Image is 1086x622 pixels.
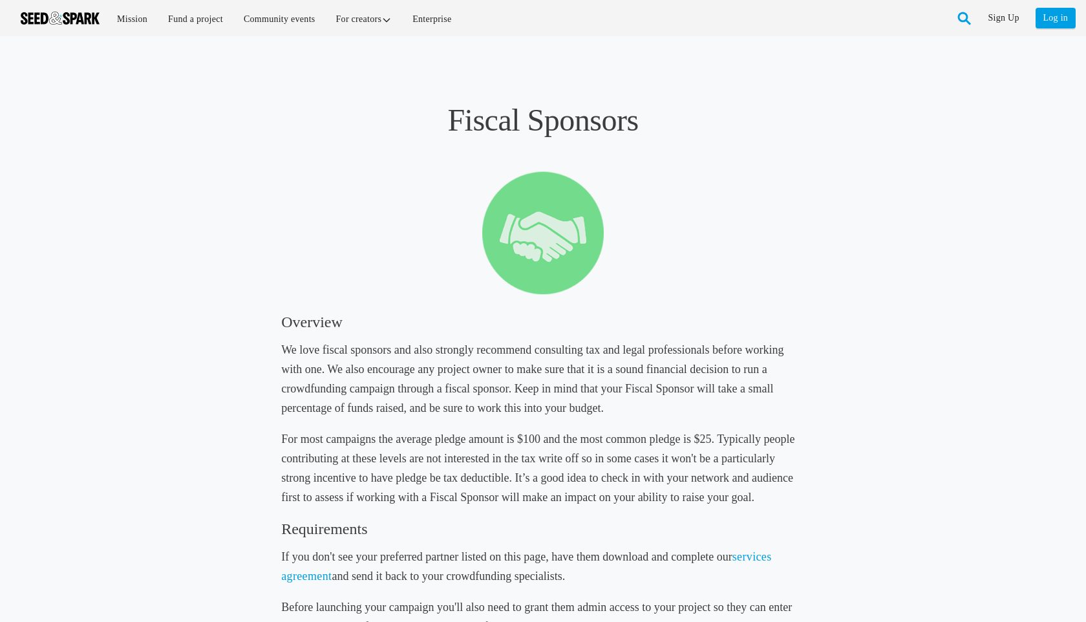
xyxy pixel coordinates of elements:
[21,12,100,25] img: Seed amp; Spark
[1036,8,1076,28] a: Log in
[403,5,460,33] a: Enterprise
[159,5,232,33] a: Fund a project
[988,8,1019,28] a: Sign Up
[281,312,805,332] h3: Overview
[108,5,156,33] a: Mission
[281,101,805,140] h1: Fiscal Sponsors
[327,5,401,33] a: For creators
[281,340,805,418] h5: We love fiscal sponsors and also strongly recommend consulting tax and legal professionals before...
[281,429,805,507] h5: For most campaigns the average pledge amount is $100 and the most common pledge is $25. Typically...
[235,5,325,33] a: Community events
[482,171,604,295] img: fiscal sponsor
[281,519,805,539] h3: Requirements
[281,547,805,586] h5: If you don't see your preferred partner listed on this page, have them download and complete our ...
